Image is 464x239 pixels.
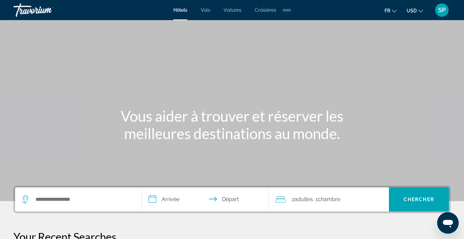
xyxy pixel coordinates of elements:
[407,8,417,13] span: USD
[224,7,241,13] a: Voitures
[269,187,389,212] button: Travelers: 2 adults, 0 children
[15,187,449,212] div: Search widget
[385,8,390,13] span: fr
[389,187,449,212] button: Chercher
[433,3,451,17] button: User Menu
[407,6,423,15] button: Change currency
[106,107,358,142] h1: Vous aider à trouver et réserver les meilleures destinations au monde.
[173,7,187,13] a: Hôtels
[313,195,340,204] span: , 1
[13,1,80,19] a: Travorium
[318,196,340,202] span: Chambre
[385,6,397,15] button: Change language
[292,195,313,204] span: 2
[283,5,291,15] button: Extra navigation items
[142,187,269,212] button: Check in and out dates
[404,197,434,202] span: Chercher
[437,212,459,234] iframe: Bouton de lancement de la fenêtre de messagerie
[255,7,276,13] a: Croisières
[438,7,446,13] span: SP
[294,196,313,202] span: Adultes
[201,7,210,13] a: Vols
